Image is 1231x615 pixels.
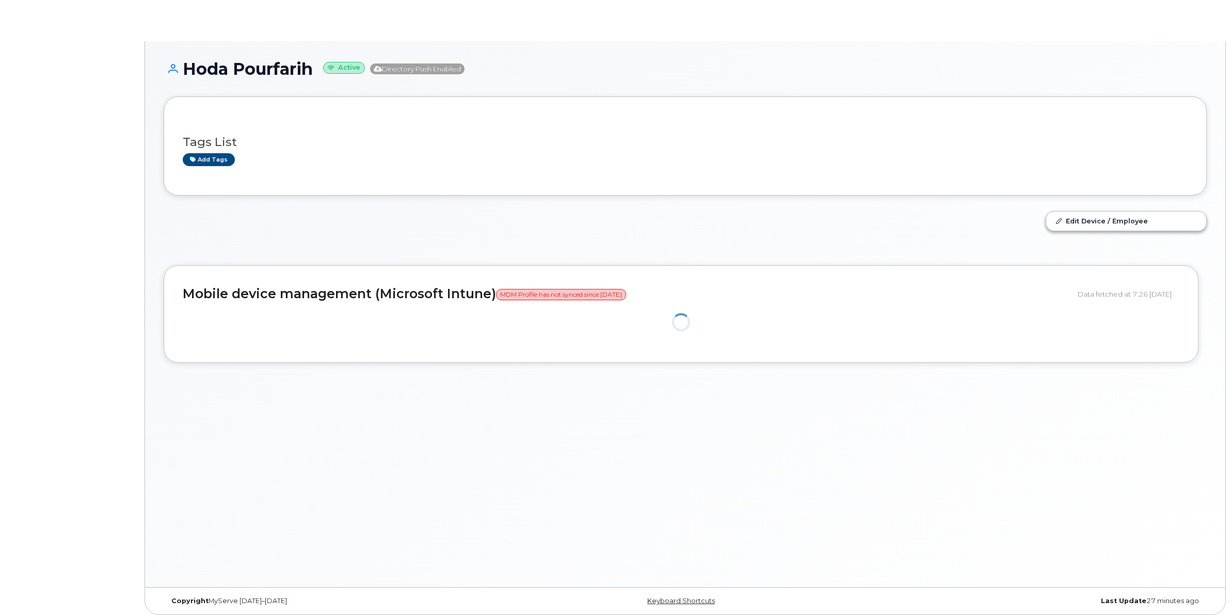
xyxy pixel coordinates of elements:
[1078,284,1179,304] div: Data fetched at 7:26 [DATE]
[647,597,715,605] a: Keyboard Shortcuts
[496,289,626,300] span: MDM Profile has not synced since [DATE]
[171,597,209,605] strong: Copyright
[323,62,365,74] small: Active
[164,597,511,605] div: MyServe [DATE]–[DATE]
[183,136,1188,149] h3: Tags List
[1101,597,1146,605] strong: Last Update
[183,153,235,166] a: Add tags
[183,287,1070,301] h2: Mobile device management (Microsoft Intune)
[164,60,1207,78] h1: Hoda Pourfarih
[370,63,465,74] span: Directory Push Enabled
[1046,212,1206,230] a: Edit Device / Employee
[859,597,1207,605] div: 27 minutes ago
